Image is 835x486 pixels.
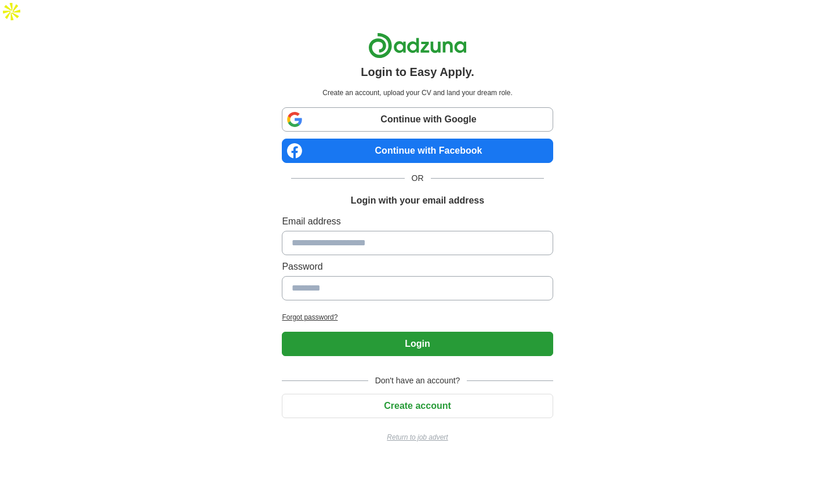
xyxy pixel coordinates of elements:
[368,32,467,59] img: Adzuna logo
[282,394,553,418] button: Create account
[282,312,553,322] a: Forgot password?
[361,63,474,81] h1: Login to Easy Apply.
[282,215,553,229] label: Email address
[282,432,553,443] a: Return to job advert
[351,194,484,208] h1: Login with your email address
[405,172,431,184] span: OR
[284,88,550,98] p: Create an account, upload your CV and land your dream role.
[282,107,553,132] a: Continue with Google
[282,401,553,411] a: Create account
[282,332,553,356] button: Login
[282,139,553,163] a: Continue with Facebook
[282,260,553,274] label: Password
[368,375,467,387] span: Don't have an account?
